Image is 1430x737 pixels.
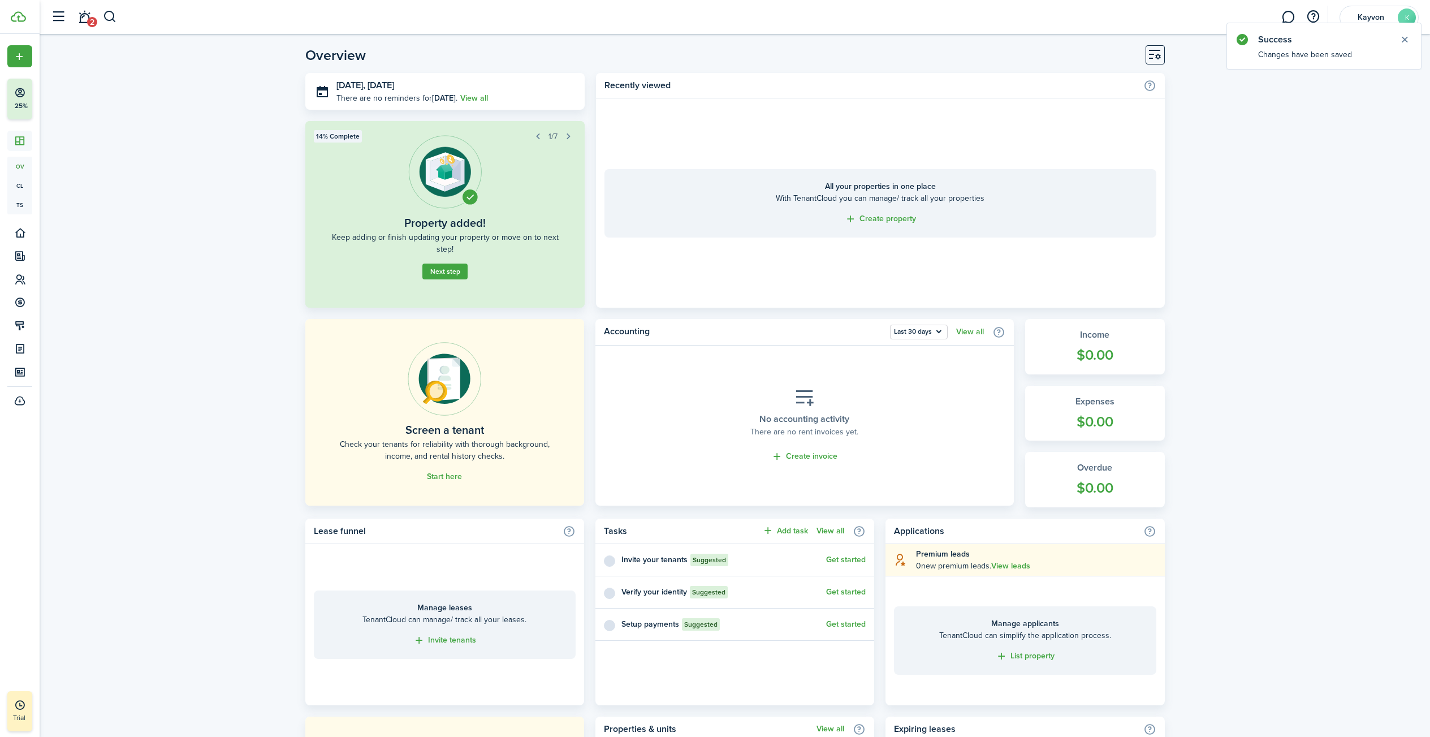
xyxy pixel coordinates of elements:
[336,92,457,104] p: There are no reminders for .
[905,630,1144,641] home-placeholder-description: TenantCloud can simplify the application process.
[1036,477,1153,499] widget-stats-count: $0.00
[7,176,32,195] a: cl
[336,79,577,93] h3: [DATE], [DATE]
[905,618,1144,630] home-placeholder-title: Manage applicants
[7,79,101,119] button: 25%
[1258,33,1388,46] notify-title: Success
[621,586,687,598] widget-list-item-title: Verify your identity
[604,524,757,538] home-widget-title: Tasks
[408,135,482,209] img: Property
[404,214,486,231] widget-step-title: Property added!
[616,180,1144,192] home-placeholder-title: All your properties in one place
[826,588,866,597] button: Get started
[325,614,564,626] home-placeholder-description: TenantCloud can manage/ track all your leases.
[991,562,1030,571] a: View leads
[422,264,468,279] button: Next step
[826,620,866,629] a: Get started
[1146,45,1165,64] button: Customise
[894,524,1137,538] home-widget-title: Applications
[11,11,26,22] img: TenantCloud
[890,325,948,339] button: Open menu
[692,587,725,597] span: Suggested
[103,7,117,27] button: Search
[1036,344,1153,366] widget-stats-count: $0.00
[771,450,837,463] a: Create invoice
[1025,319,1165,374] a: Income$0.00
[604,722,811,736] home-widget-title: Properties & units
[1036,328,1153,342] widget-stats-title: Income
[1025,386,1165,441] a: Expenses$0.00
[621,618,679,630] widget-list-item-title: Setup payments
[7,195,32,214] a: ts
[916,560,1156,572] explanation-description: 0 new premium leads .
[894,722,1137,736] home-widget-title: Expiring leases
[314,524,557,538] home-widget-title: Lease funnel
[413,634,476,647] a: Invite tenants
[13,713,58,723] p: Trial
[1348,14,1393,21] span: Kayvon
[604,79,1137,92] home-widget-title: Recently viewed
[548,131,558,143] span: 1/7
[894,553,908,566] i: soft
[427,472,462,481] a: Start here
[460,92,488,104] a: View all
[1303,7,1323,27] button: Open resource center
[916,548,1156,560] explanation-title: Premium leads
[845,213,916,226] a: Create property
[621,554,688,566] widget-list-item-title: Invite your tenants
[1036,411,1153,433] widget-stats-count: $0.00
[7,691,32,731] a: Trial
[890,325,948,339] button: Last 30 days
[1025,452,1165,507] a: Overdue$0.00
[331,438,559,462] home-placeholder-description: Check your tenants for reliability with thorough background, income, and rental history checks.
[1397,32,1412,48] button: Close notify
[1036,461,1153,475] widget-stats-title: Overdue
[405,421,484,438] home-placeholder-title: Screen a tenant
[816,725,844,734] a: View all
[956,327,984,337] a: View all
[759,412,849,426] placeholder-title: No accounting activity
[816,527,844,536] a: View all
[74,3,95,32] a: Notifications
[693,555,726,565] span: Suggested
[432,92,456,104] b: [DATE]
[7,45,32,67] button: Open menu
[826,555,866,564] button: Get started
[996,650,1055,663] a: List property
[1227,49,1421,69] notify-body: Changes have been saved
[1036,395,1153,408] widget-stats-title: Expenses
[305,48,366,62] header-page-title: Overview
[1398,8,1416,27] avatar-text: K
[530,128,546,144] button: Prev step
[325,602,564,614] home-placeholder-title: Manage leases
[7,157,32,176] a: ov
[47,6,69,28] button: Open sidebar
[331,231,560,255] widget-step-description: Keep adding or finish updating your property or move on to next step!
[408,342,481,416] img: Online payments
[750,426,858,438] placeholder-description: There are no rent invoices yet.
[762,524,808,537] button: Add task
[560,128,576,144] button: Next step
[684,619,718,630] span: Suggested
[14,101,28,111] p: 25%
[616,192,1144,204] home-placeholder-description: With TenantCloud you can manage/ track all your properties
[87,17,97,27] span: 2
[604,325,884,339] home-widget-title: Accounting
[1277,3,1299,32] a: Messaging
[316,131,360,141] span: 14% Complete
